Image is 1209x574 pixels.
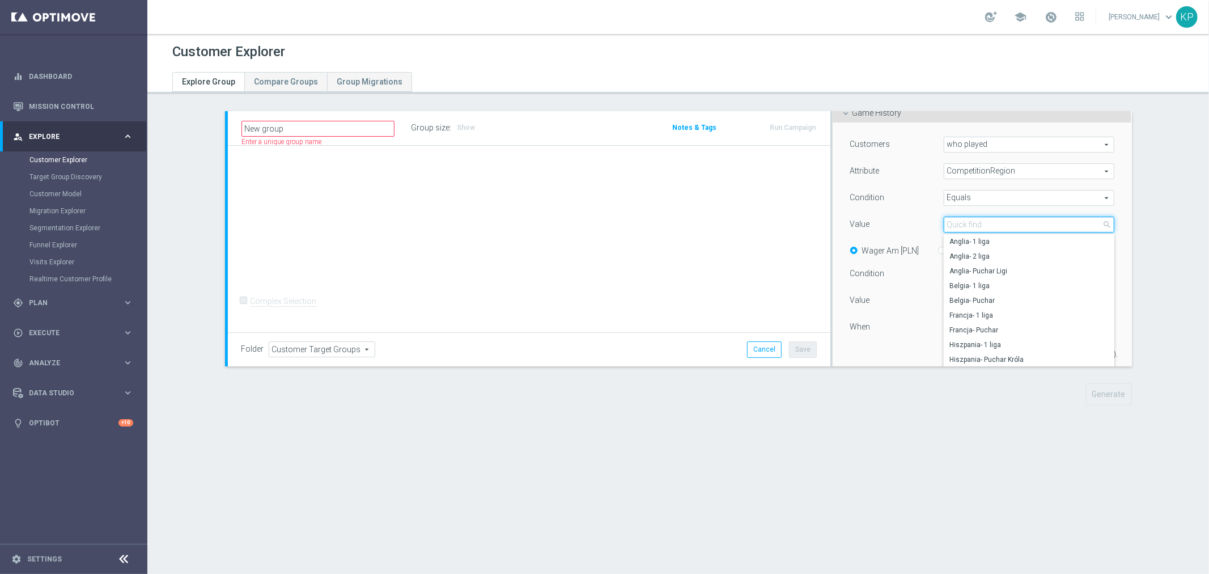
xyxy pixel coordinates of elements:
[29,299,122,306] span: Plan
[29,151,146,168] div: Customer Explorer
[13,132,23,142] i: person_search
[12,132,134,141] button: person_search Explore keyboard_arrow_right
[182,77,235,86] span: Explore Group
[241,344,264,354] label: Folder
[29,360,122,366] span: Analyze
[29,91,133,121] a: Mission Control
[254,77,318,86] span: Compare Groups
[13,61,133,91] div: Dashboard
[29,240,118,250] a: Funnel Explorer
[12,419,134,428] button: lightbulb Optibot +10
[29,189,118,199] a: Customer Model
[29,220,146,237] div: Segmentation Explorer
[949,252,1109,261] span: Anglia- 2 liga
[949,267,1109,276] span: Anglia- Puchar Ligi
[122,387,133,398] i: keyboard_arrow_right
[29,223,118,233] a: Segmentation Explorer
[29,271,146,288] div: Realtime Customer Profile
[747,341,782,357] button: Cancel
[13,132,122,142] div: Explore
[29,390,122,396] span: Data Studio
[1102,220,1112,229] span: search
[1086,383,1132,406] button: Generate
[27,556,62,563] a: Settings
[850,295,869,305] label: Value
[850,139,890,149] label: Customers
[122,357,133,368] i: keyboard_arrow_right
[172,44,285,60] h1: Customer Explorer
[949,355,1109,364] span: Hiszpania- Puchar Króla
[949,340,1109,349] span: Hiszpania- 1 liga
[13,358,23,368] i: track_changes
[944,217,1115,233] input: Quick find
[251,296,317,307] label: Complex Selection
[13,328,23,338] i: play_circle_outline
[29,408,118,438] a: Optibot
[29,61,133,91] a: Dashboard
[29,237,146,254] div: Funnel Explorer
[862,246,919,256] label: Wager Am [PLN]
[172,72,412,92] ul: Tabs
[29,172,118,182] a: Target Group Discovery
[12,389,134,398] button: Data Studio keyboard_arrow_right
[29,254,146,271] div: Visits Explorer
[850,219,869,229] label: Value
[1176,6,1198,28] div: KP
[12,328,134,337] button: play_circle_outline Execute keyboard_arrow_right
[13,71,23,82] i: equalizer
[789,341,817,357] button: Save
[29,258,118,267] a: Visits Explorer
[850,268,884,278] label: Condition
[29,155,118,164] a: Customer Explorer
[122,327,133,338] i: keyboard_arrow_right
[337,77,402,86] span: Group Migrations
[29,185,146,202] div: Customer Model
[13,358,122,368] div: Analyze
[13,328,122,338] div: Execute
[949,237,1109,246] span: Anglia- 1 liga
[1108,9,1176,26] a: [PERSON_NAME]keyboard_arrow_down
[13,298,23,308] i: gps_fixed
[29,168,146,185] div: Target Group Discovery
[122,131,133,142] i: keyboard_arrow_right
[242,137,322,147] label: Enter a unique group name
[13,418,23,428] i: lightbulb
[118,419,133,427] div: +10
[1014,11,1026,23] span: school
[12,298,134,307] button: gps_fixed Plan keyboard_arrow_right
[852,108,901,117] span: Game History
[29,275,118,284] a: Realtime Customer Profile
[122,297,133,308] i: keyboard_arrow_right
[412,123,450,133] label: Group size
[672,121,718,134] button: Notes & Tags
[1163,11,1175,23] span: keyboard_arrow_down
[949,296,1109,305] span: Belgia- Puchar
[13,408,133,438] div: Optibot
[949,281,1109,290] span: Belgia- 1 liga
[11,554,22,564] i: settings
[29,133,122,140] span: Explore
[13,91,133,121] div: Mission Control
[949,311,1109,320] span: Francja- 1 liga
[450,123,452,133] label: :
[241,121,394,137] input: Enter a name for this target group
[850,192,884,202] label: Condition
[12,72,134,81] button: equalizer Dashboard
[13,388,122,398] div: Data Studio
[29,206,118,216] a: Migration Explorer
[850,166,879,176] label: Attribute
[29,330,122,336] span: Execute
[12,102,134,111] button: Mission Control
[13,298,122,308] div: Plan
[949,326,1109,335] span: Francja- Puchar
[29,202,146,220] div: Migration Explorer
[12,358,134,368] button: track_changes Analyze keyboard_arrow_right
